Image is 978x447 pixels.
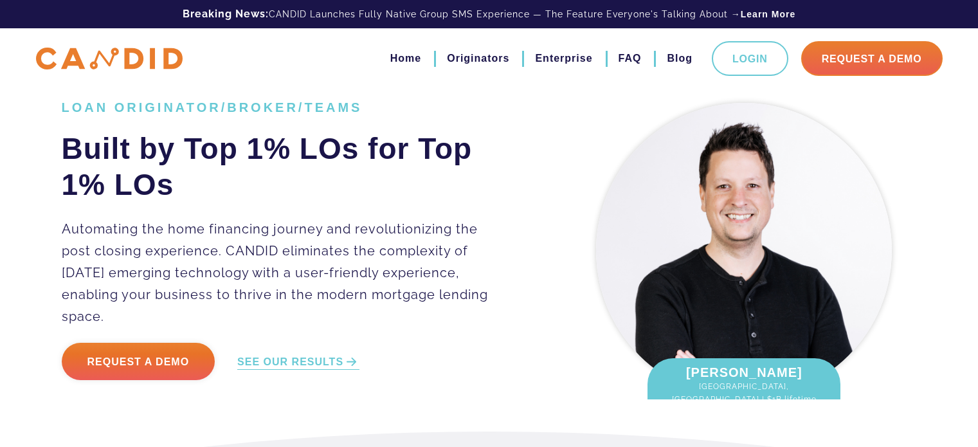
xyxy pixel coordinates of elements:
h2: Built by Top 1% LOs for Top 1% LOs [62,131,507,203]
a: Request A Demo [801,41,943,76]
a: Enterprise [535,48,592,69]
img: CANDID APP [36,48,183,70]
a: FAQ [619,48,642,69]
a: Home [390,48,421,69]
div: [PERSON_NAME] [647,358,840,425]
a: Login [712,41,788,76]
a: Learn More [741,8,795,21]
b: Breaking News: [183,8,269,20]
a: Request a Demo [62,343,215,380]
a: SEE OUR RESULTS [237,355,359,370]
a: Blog [667,48,693,69]
a: Originators [447,48,509,69]
h1: LOAN ORIGINATOR/BROKER/TEAMS [62,100,507,115]
span: [GEOGRAPHIC_DATA], [GEOGRAPHIC_DATA] | $1B lifetime fundings [660,380,828,419]
p: Automating the home financing journey and revolutionizing the post closing experience. CANDID eli... [62,218,507,327]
